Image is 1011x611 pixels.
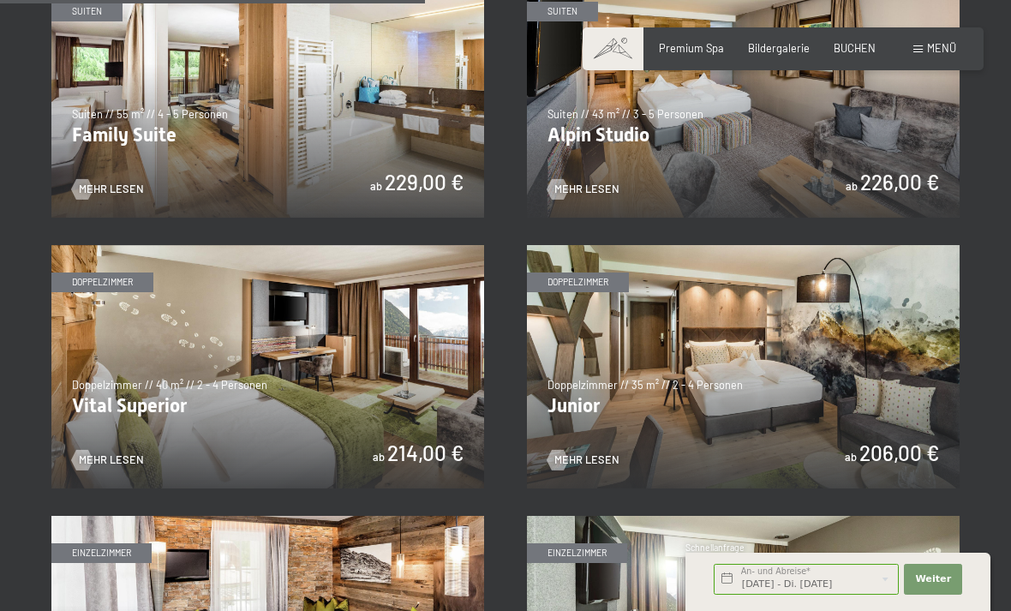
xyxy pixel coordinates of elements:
[547,182,619,197] a: Mehr Lesen
[659,41,724,55] a: Premium Spa
[685,542,745,553] span: Schnellanfrage
[51,516,484,524] a: Single Alpin
[527,516,960,524] a: Single Superior
[527,245,960,488] img: Junior
[554,182,619,197] span: Mehr Lesen
[547,452,619,468] a: Mehr Lesen
[927,41,956,55] span: Menü
[51,245,484,254] a: Vital Superior
[72,452,144,468] a: Mehr Lesen
[51,245,484,488] img: Vital Superior
[834,41,876,55] a: BUCHEN
[748,41,810,55] a: Bildergalerie
[72,182,144,197] a: Mehr Lesen
[915,572,951,586] span: Weiter
[527,245,960,254] a: Junior
[904,564,962,595] button: Weiter
[554,452,619,468] span: Mehr Lesen
[79,452,144,468] span: Mehr Lesen
[79,182,144,197] span: Mehr Lesen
